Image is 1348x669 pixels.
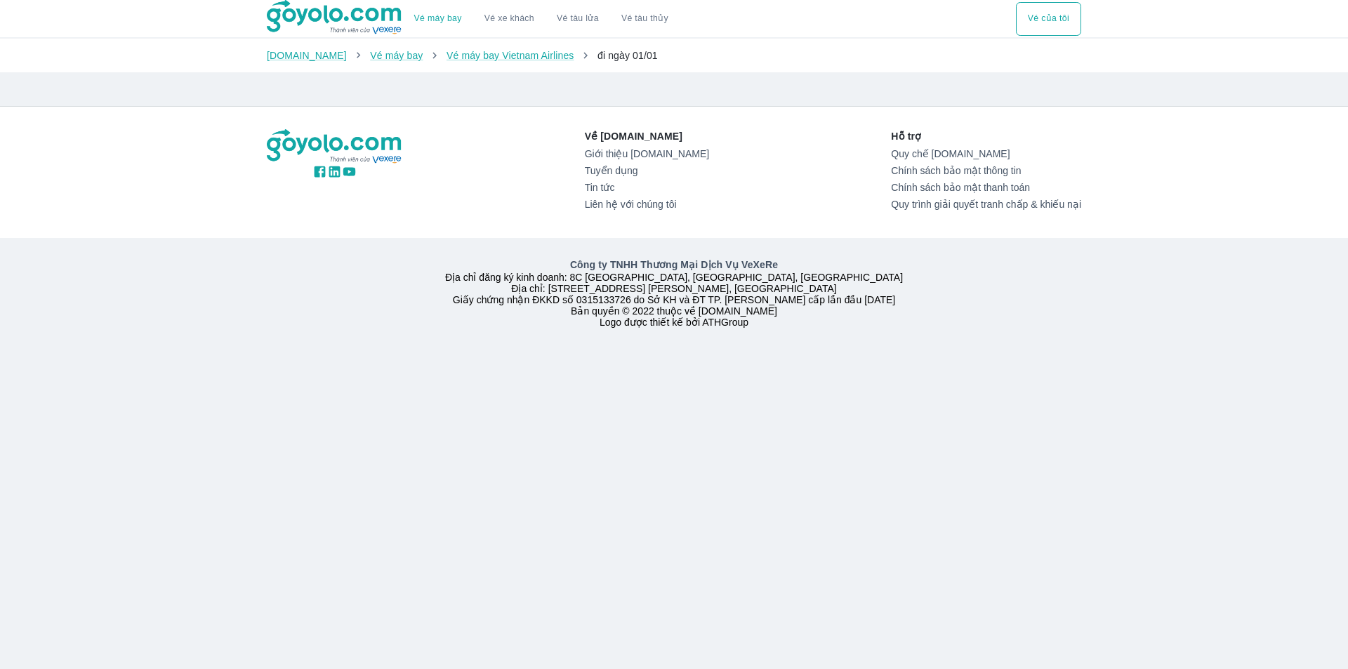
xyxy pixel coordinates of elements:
a: Quy chế [DOMAIN_NAME] [891,148,1081,159]
a: [DOMAIN_NAME] [267,50,347,61]
a: Liên hệ với chúng tôi [585,199,709,210]
nav: breadcrumb [267,48,1081,62]
a: Tuyển dụng [585,165,709,176]
a: Vé máy bay [370,50,423,61]
div: Địa chỉ đăng ký kinh doanh: 8C [GEOGRAPHIC_DATA], [GEOGRAPHIC_DATA], [GEOGRAPHIC_DATA] Địa chỉ: [... [258,258,1090,328]
a: Vé tàu lửa [546,2,610,36]
p: Công ty TNHH Thương Mại Dịch Vụ VeXeRe [270,258,1078,272]
a: Chính sách bảo mật thông tin [891,165,1081,176]
button: Vé tàu thủy [610,2,680,36]
a: Vé máy bay [414,13,462,24]
a: Tin tức [585,182,709,193]
p: Về [DOMAIN_NAME] [585,129,709,143]
div: choose transportation mode [1016,2,1081,36]
a: Vé xe khách [484,13,534,24]
a: Vé máy bay Vietnam Airlines [447,50,574,61]
div: choose transportation mode [403,2,680,36]
a: Quy trình giải quyết tranh chấp & khiếu nại [891,199,1081,210]
button: Vé của tôi [1016,2,1081,36]
a: Chính sách bảo mật thanh toán [891,182,1081,193]
p: Hỗ trợ [891,129,1081,143]
a: Giới thiệu [DOMAIN_NAME] [585,148,709,159]
img: logo [267,129,403,164]
span: đi ngày 01/01 [597,50,658,61]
